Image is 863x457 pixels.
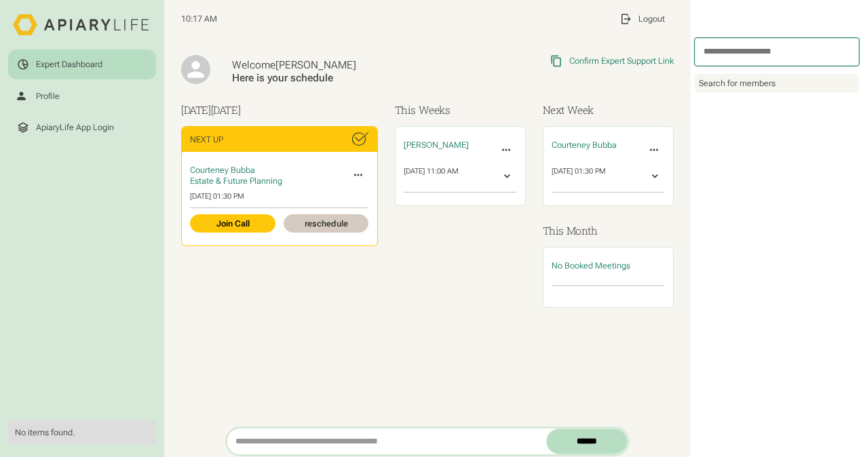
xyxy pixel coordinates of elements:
[395,102,526,118] h3: This Weeks
[181,102,378,118] h3: [DATE]
[543,102,674,118] h3: Next Week
[8,81,155,111] a: Profile
[190,165,255,175] span: Courteney Bubba
[404,167,459,186] div: [DATE] 11:00 AM
[190,134,223,145] div: Next Up
[211,103,241,117] span: [DATE]
[36,91,60,102] div: Profile
[36,59,102,70] div: Expert Dashboard
[8,113,155,142] a: ApiaryLife App Login
[638,14,665,24] div: Logout
[190,214,275,233] a: Join Call
[611,4,674,33] a: Logout
[190,176,282,186] span: Estate & Future Planning
[552,260,630,271] span: No Booked Meetings
[404,140,469,150] span: [PERSON_NAME]
[275,59,356,71] span: [PERSON_NAME]
[36,122,114,133] div: ApiaryLife App Login
[8,49,155,79] a: Expert Dashboard
[15,427,149,438] div: No items found.
[284,214,368,233] a: reschedule
[695,74,859,93] div: Search for members
[190,192,368,201] div: [DATE] 01:30 PM
[232,59,451,72] div: Welcome
[569,56,674,66] div: Confirm Expert Support Link
[232,72,451,85] div: Here is your schedule
[543,223,674,239] h3: This Month
[181,14,217,24] span: 10:17 AM
[552,140,617,150] span: Courteney Bubba
[552,167,606,186] div: [DATE] 01:30 PM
